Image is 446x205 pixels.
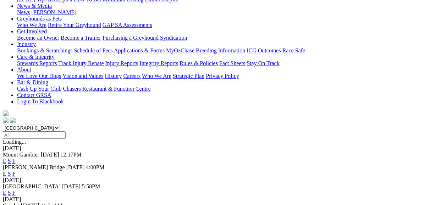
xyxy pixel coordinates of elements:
span: 4:00PM [86,164,104,170]
span: [GEOGRAPHIC_DATA] [3,183,61,189]
span: 5:58PM [82,183,100,189]
a: E [3,158,6,164]
a: F [12,190,16,196]
a: ICG Outcomes [247,47,281,53]
div: [DATE] [3,196,443,203]
div: Industry [17,47,443,54]
img: twitter.svg [10,118,16,123]
a: Chasers Restaurant & Function Centre [63,86,150,92]
img: logo-grsa-white.png [3,110,9,116]
div: Care & Integrity [17,60,443,67]
div: [DATE] [3,177,443,183]
a: MyOzChase [166,47,194,53]
a: Become an Owner [17,35,59,41]
a: S [8,171,11,177]
a: Stewards Reports [17,60,57,66]
a: Become a Trainer [61,35,101,41]
div: News & Media [17,9,443,16]
img: facebook.svg [3,118,9,123]
a: Injury Reports [105,60,138,66]
a: Care & Integrity [17,54,55,60]
a: S [8,190,11,196]
div: Greyhounds as Pets [17,22,443,28]
a: Cash Up Your Club [17,86,61,92]
a: Breeding Information [196,47,245,53]
a: E [3,190,6,196]
a: S [8,158,11,164]
a: We Love Our Dogs [17,73,61,79]
a: Vision and Values [62,73,103,79]
a: Greyhounds as Pets [17,16,62,22]
a: [PERSON_NAME] [31,9,76,15]
a: Purchasing a Greyhound [103,35,159,41]
a: News & Media [17,3,52,9]
span: [DATE] [41,152,59,158]
a: Syndication [160,35,187,41]
span: Mount Gambier [3,152,39,158]
a: Contact GRSA [17,92,51,98]
a: Race Safe [282,47,305,53]
a: Login To Blackbook [17,98,64,104]
a: Who We Are [142,73,171,79]
a: Stay On Track [247,60,279,66]
a: Bookings & Scratchings [17,47,72,53]
a: F [12,158,16,164]
input: Select date [3,131,66,139]
a: Applications & Forms [114,47,165,53]
a: Get Involved [17,28,47,34]
a: Who We Are [17,22,46,28]
a: Bar & Dining [17,79,48,85]
a: Integrity Reports [139,60,178,66]
span: 12:17PM [60,152,82,158]
a: Fact Sheets [219,60,245,66]
div: Bar & Dining [17,86,443,92]
div: Get Involved [17,35,443,41]
a: History [105,73,122,79]
div: About [17,73,443,79]
a: Privacy Policy [206,73,239,79]
a: Schedule of Fees [74,47,112,53]
a: Strategic Plan [173,73,204,79]
a: News [17,9,30,15]
a: Track Injury Rebate [58,60,104,66]
span: [DATE] [66,164,85,170]
a: Retire Your Greyhound [48,22,101,28]
a: F [12,171,16,177]
span: [PERSON_NAME] Bridge [3,164,65,170]
span: [DATE] [62,183,81,189]
div: [DATE] [3,145,443,152]
a: About [17,67,31,73]
a: Careers [123,73,141,79]
a: GAP SA Assessments [103,22,152,28]
a: Industry [17,41,36,47]
a: Rules & Policies [180,60,218,66]
span: Loading... [3,139,26,145]
a: E [3,171,6,177]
